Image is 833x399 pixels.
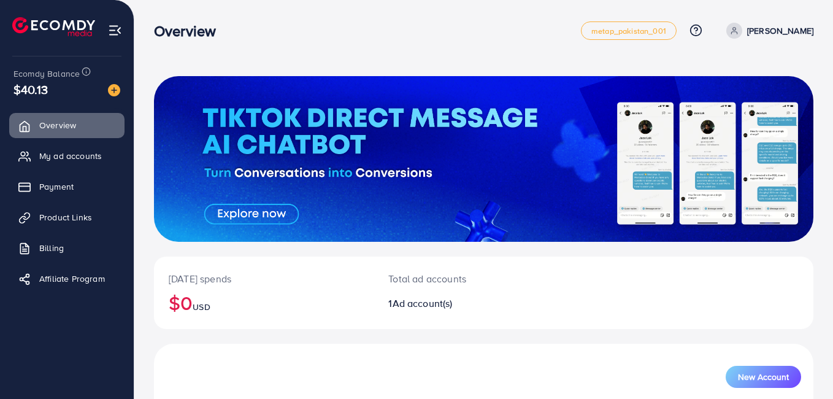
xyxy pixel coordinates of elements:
a: Affiliate Program [9,266,125,291]
span: Ecomdy Balance [13,68,80,80]
span: New Account [738,373,789,381]
h2: 1 [388,298,524,309]
a: Payment [9,174,125,199]
span: USD [193,301,210,313]
a: [PERSON_NAME] [721,23,813,39]
p: [DATE] spends [169,271,359,286]
button: New Account [726,366,801,388]
span: Affiliate Program [39,273,105,285]
span: $40.13 [13,80,48,98]
a: Billing [9,236,125,260]
h3: Overview [154,22,226,40]
span: Billing [39,242,64,254]
span: Product Links [39,211,92,223]
a: Overview [9,113,125,138]
p: [PERSON_NAME] [747,23,813,38]
span: Payment [39,180,74,193]
a: Product Links [9,205,125,230]
span: Overview [39,119,76,131]
span: metap_pakistan_001 [591,27,666,35]
a: My ad accounts [9,144,125,168]
img: image [108,84,120,96]
span: My ad accounts [39,150,102,162]
span: Ad account(s) [393,296,453,310]
img: logo [12,17,95,36]
a: metap_pakistan_001 [581,21,677,40]
h2: $0 [169,291,359,314]
p: Total ad accounts [388,271,524,286]
img: menu [108,23,122,37]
